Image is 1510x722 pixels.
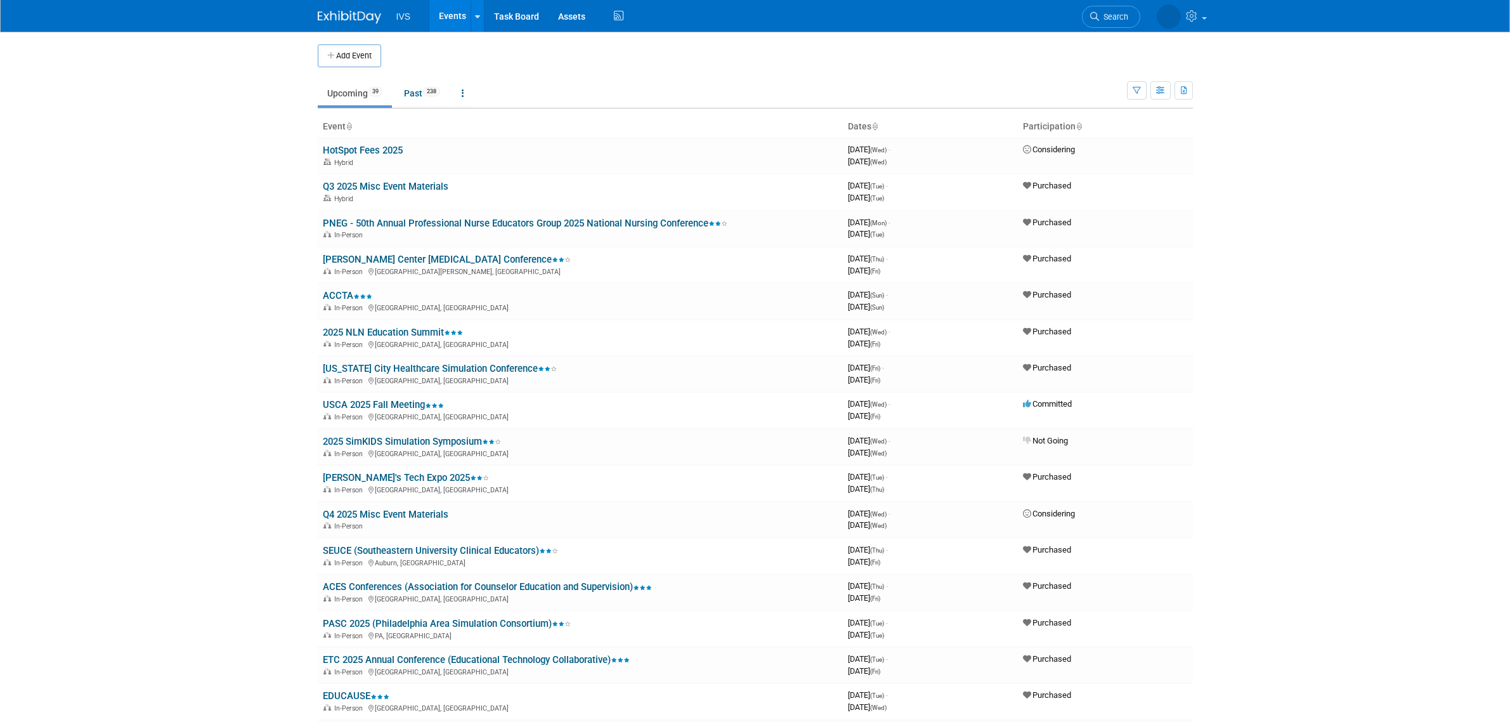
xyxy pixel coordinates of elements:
span: (Wed) [870,522,887,529]
span: [DATE] [848,630,884,640]
span: Purchased [1023,690,1071,700]
a: Q3 2025 Misc Event Materials [323,181,448,192]
span: In-Person [334,522,367,530]
img: In-Person Event [323,486,331,492]
img: ExhibitDay [318,11,381,23]
span: (Tue) [870,474,884,481]
span: - [886,690,888,700]
span: (Fri) [870,595,880,602]
img: In-Person Event [323,632,331,638]
span: In-Person [334,559,367,567]
span: (Sun) [870,304,884,311]
span: - [888,436,890,445]
span: Purchased [1023,363,1071,372]
span: In-Person [334,668,367,676]
span: (Thu) [870,486,884,493]
a: 2025 SimKIDS Simulation Symposium [323,436,501,447]
span: In-Person [334,413,367,421]
div: Auburn, [GEOGRAPHIC_DATA] [323,557,838,567]
span: In-Person [334,632,367,640]
span: - [886,618,888,627]
div: PA, [GEOGRAPHIC_DATA] [323,630,838,640]
a: USCA 2025 Fall Meeting [323,399,444,410]
span: - [888,509,890,518]
span: - [888,327,890,336]
img: Kyle Shelstad [1114,7,1181,21]
a: [US_STATE] City Healthcare Simulation Conference [323,363,557,374]
span: [DATE] [848,181,888,190]
span: (Wed) [870,438,887,445]
span: In-Person [334,486,367,494]
span: (Fri) [870,413,880,420]
span: [DATE] [848,484,884,494]
div: [GEOGRAPHIC_DATA], [GEOGRAPHIC_DATA] [323,339,838,349]
span: Purchased [1023,545,1071,555]
img: In-Person Event [323,595,331,601]
span: [DATE] [848,545,888,555]
span: [DATE] [848,509,890,518]
span: [DATE] [848,690,888,700]
span: In-Person [334,704,367,712]
span: Search [1057,12,1086,22]
span: - [886,290,888,299]
span: [DATE] [848,302,884,312]
a: ACES Conferences (Association for Counselor Education and Supervision) [323,581,652,593]
img: In-Person Event [323,413,331,419]
span: [DATE] [848,593,880,603]
span: Purchased [1023,472,1071,482]
span: In-Person [334,304,367,312]
span: (Wed) [870,147,887,154]
img: In-Person Event [323,704,331,711]
a: Q4 2025 Misc Event Materials [323,509,448,520]
span: In-Person [334,231,367,239]
span: Purchased [1023,218,1071,227]
span: In-Person [334,450,367,458]
span: In-Person [334,341,367,349]
span: - [886,581,888,591]
a: [PERSON_NAME]'s Tech Expo 2025 [323,472,489,483]
span: Purchased [1023,618,1071,627]
span: [DATE] [848,654,888,664]
span: (Tue) [870,692,884,699]
span: (Thu) [870,256,884,263]
span: [DATE] [848,520,887,530]
span: - [882,363,884,372]
span: [DATE] [848,411,880,421]
span: (Tue) [870,620,884,627]
div: [GEOGRAPHIC_DATA], [GEOGRAPHIC_DATA] [323,302,838,312]
span: [DATE] [848,666,880,676]
span: - [888,145,890,154]
img: In-Person Event [323,522,331,528]
span: (Wed) [870,329,887,336]
th: Event [318,116,843,138]
span: (Tue) [870,231,884,238]
span: [DATE] [848,145,890,154]
button: Add Event [318,44,381,67]
a: PASC 2025 (Philadelphia Area Simulation Consortium) [323,618,571,629]
span: [DATE] [848,157,887,166]
img: Hybrid Event [323,159,331,165]
span: [DATE] [848,218,890,227]
span: Considering [1023,145,1075,154]
span: [DATE] [848,290,888,299]
th: Dates [843,116,1018,138]
span: Purchased [1023,181,1071,190]
span: [DATE] [848,581,888,591]
span: Hybrid [334,195,357,203]
span: (Thu) [870,583,884,590]
a: Sort by Participation Type [1076,121,1082,131]
a: 2025 NLN Education Summit [323,327,463,338]
span: Purchased [1023,654,1071,664]
span: In-Person [334,377,367,385]
span: (Fri) [870,559,880,566]
span: (Tue) [870,183,884,190]
span: - [888,218,890,227]
span: (Fri) [870,365,880,372]
span: (Thu) [870,547,884,554]
a: HotSpot Fees 2025 [323,145,403,156]
span: In-Person [334,595,367,603]
div: [GEOGRAPHIC_DATA], [GEOGRAPHIC_DATA] [323,448,838,458]
img: In-Person Event [323,668,331,674]
span: - [886,472,888,482]
a: Sort by Start Date [871,121,878,131]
